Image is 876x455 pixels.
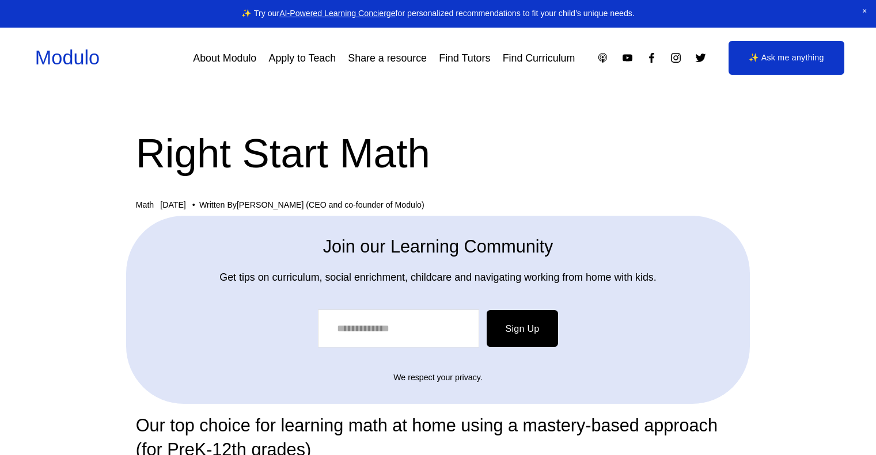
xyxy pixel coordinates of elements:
[439,48,490,68] a: Find Tutors
[348,48,427,68] a: Share a resource
[160,200,186,209] span: [DATE]
[199,200,424,210] div: Written By
[189,268,688,286] p: Get tips on curriculum, social enrichment, childcare and navigating working from home with kids.
[136,200,154,209] a: Math
[269,48,336,68] a: Apply to Teach
[695,52,707,64] a: Twitter
[729,41,844,75] a: ✨ Ask me anything
[597,52,609,64] a: Apple Podcasts
[35,47,100,68] a: Modulo
[193,48,256,68] a: About Modulo
[145,370,731,385] p: We respect your privacy.
[646,52,658,64] a: Facebook
[136,125,741,182] h1: Right Start Math
[189,234,688,259] h2: Join our Learning Community
[670,52,682,64] a: Instagram
[279,9,395,18] a: AI-Powered Learning Concierge
[621,52,634,64] a: YouTube
[505,324,539,334] span: Sign Up
[487,310,558,347] button: Sign Up
[237,200,424,209] a: [PERSON_NAME] (CEO and co-founder of Modulo)
[503,48,575,68] a: Find Curriculum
